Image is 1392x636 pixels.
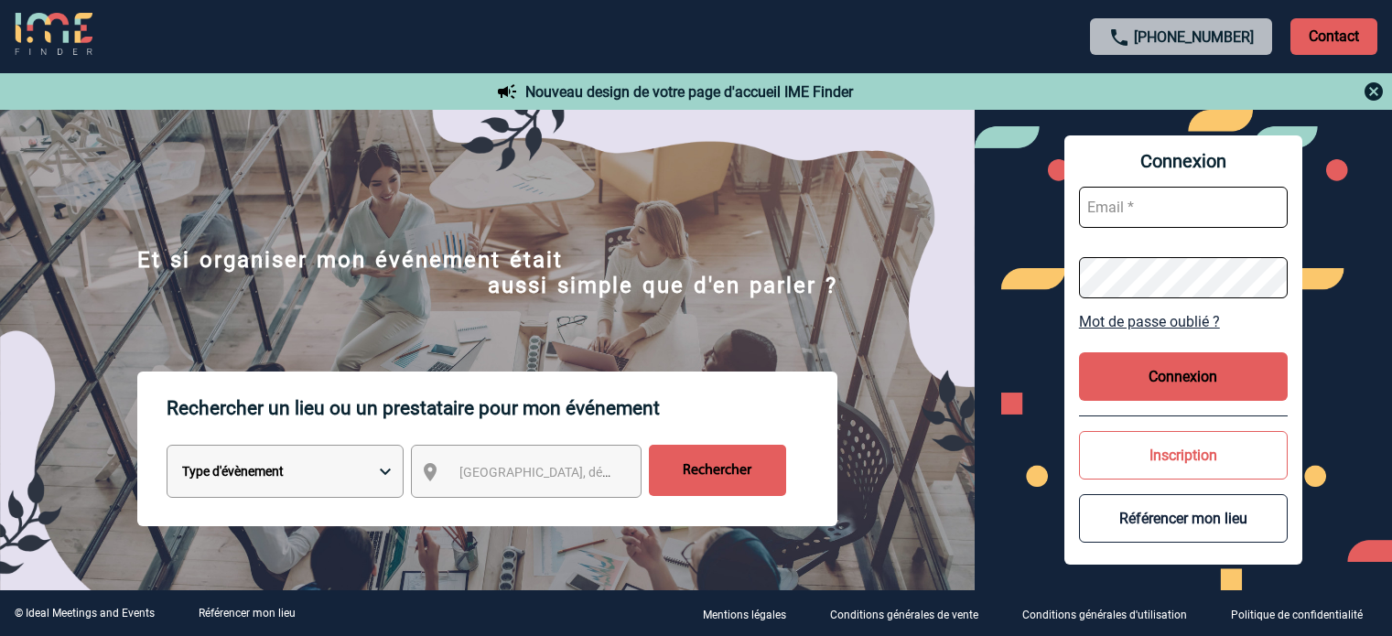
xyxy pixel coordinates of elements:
[830,609,978,621] p: Conditions générales de vente
[15,607,155,620] div: © Ideal Meetings and Events
[167,372,837,445] p: Rechercher un lieu ou un prestataire pour mon événement
[1079,352,1288,401] button: Connexion
[649,445,786,496] input: Rechercher
[1079,431,1288,480] button: Inscription
[1290,18,1377,55] p: Contact
[1008,605,1216,622] a: Conditions générales d'utilisation
[459,465,714,480] span: [GEOGRAPHIC_DATA], département, région...
[1022,609,1187,621] p: Conditions générales d'utilisation
[1216,605,1392,622] a: Politique de confidentialité
[1079,150,1288,172] span: Connexion
[1079,494,1288,543] button: Référencer mon lieu
[1134,28,1254,46] a: [PHONE_NUMBER]
[815,605,1008,622] a: Conditions générales de vente
[1231,609,1363,621] p: Politique de confidentialité
[199,607,296,620] a: Référencer mon lieu
[703,609,786,621] p: Mentions légales
[1108,27,1130,49] img: call-24-px.png
[1079,187,1288,228] input: Email *
[688,605,815,622] a: Mentions légales
[1079,313,1288,330] a: Mot de passe oublié ?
